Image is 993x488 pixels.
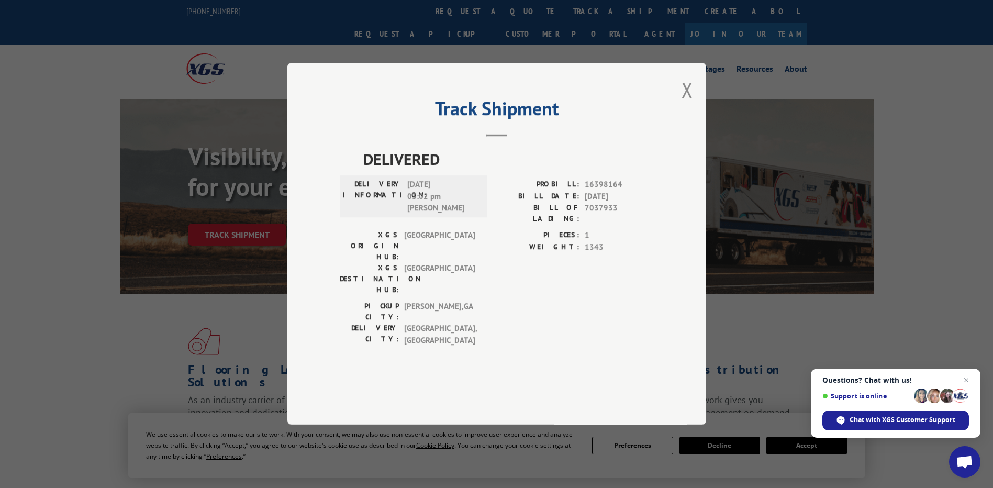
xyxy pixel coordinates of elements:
[949,446,980,478] div: Open chat
[340,101,654,121] h2: Track Shipment
[585,191,654,203] span: [DATE]
[404,323,475,347] span: [GEOGRAPHIC_DATA] , [GEOGRAPHIC_DATA]
[407,179,478,215] span: [DATE] 03:02 pm [PERSON_NAME]
[340,263,399,296] label: XGS DESTINATION HUB:
[340,230,399,263] label: XGS ORIGIN HUB:
[497,191,579,203] label: BILL DATE:
[682,76,693,104] button: Close modal
[404,301,475,323] span: [PERSON_NAME] , GA
[850,415,955,425] span: Chat with XGS Customer Support
[497,203,579,225] label: BILL OF LADING:
[822,411,969,430] div: Chat with XGS Customer Support
[497,179,579,191] label: PROBILL:
[343,179,402,215] label: DELIVERY INFORMATION:
[960,374,973,386] span: Close chat
[585,179,654,191] span: 16398164
[497,241,579,253] label: WEIGHT:
[497,230,579,242] label: PIECES:
[404,263,475,296] span: [GEOGRAPHIC_DATA]
[363,148,654,171] span: DELIVERED
[404,230,475,263] span: [GEOGRAPHIC_DATA]
[585,241,654,253] span: 1343
[822,392,910,400] span: Support is online
[585,230,654,242] span: 1
[340,323,399,347] label: DELIVERY CITY:
[822,376,969,384] span: Questions? Chat with us!
[585,203,654,225] span: 7037933
[340,301,399,323] label: PICKUP CITY:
